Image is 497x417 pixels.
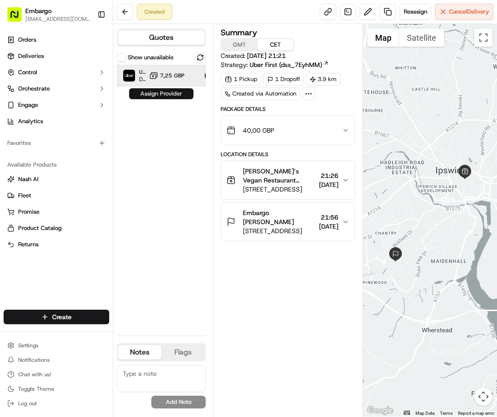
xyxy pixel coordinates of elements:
div: Location Details [221,151,355,158]
button: CET [257,39,294,51]
span: [PERSON_NAME] [28,140,73,148]
button: [EMAIL_ADDRESS][DOMAIN_NAME] [25,15,90,23]
div: 1 Dropoff [263,73,304,86]
span: • [82,165,85,172]
div: 💻 [77,203,84,211]
span: Control [18,68,37,77]
button: Settings [4,339,109,352]
div: Past conversations [9,118,61,125]
div: Available Products [4,158,109,172]
label: Show unavailable [128,53,174,62]
img: 1736555255976-a54dd68f-1ca7-489b-9aae-adbdc363a1c4 [18,141,25,148]
a: 💻API Documentation [73,199,149,215]
span: 40,00 GBP [243,126,274,135]
a: Product Catalog [7,224,106,232]
a: Powered byPylon [64,224,110,231]
button: [PERSON_NAME]’s Vegan Restaurant [PERSON_NAME]'s Restaurant[STREET_ADDRESS]21:26[DATE] [221,161,354,199]
button: Orchestrate [4,81,109,96]
button: Engage [4,98,109,112]
button: 40,00 GBP [221,116,354,145]
span: [DATE] 21:21 [247,52,286,60]
button: Log out [4,397,109,410]
span: Embargo [PERSON_NAME] [243,208,315,226]
span: Reassign [404,8,427,16]
button: Quotes [118,30,205,45]
img: 1736555255976-a54dd68f-1ca7-489b-9aae-adbdc363a1c4 [9,86,25,103]
span: API Documentation [86,202,145,211]
span: Toggle Theme [18,385,54,393]
a: Created via Automation [221,87,300,100]
button: Notes [118,345,161,359]
button: Nash AI [4,172,109,187]
div: Package Details [221,105,355,113]
div: We're available if you need us! [41,96,125,103]
span: Pylon [90,225,110,231]
button: Toggle fullscreen view [474,29,492,47]
span: Uber [GEOGRAPHIC_DATA] [139,68,145,76]
span: [DATE] [319,222,338,231]
button: Chat with us! [4,368,109,381]
span: Orders [18,36,36,44]
button: Keyboard shortcuts [404,411,410,415]
img: Google [365,405,395,417]
button: Returns [4,237,109,252]
div: Favorites [4,136,109,150]
span: Chat with us! [18,371,51,378]
button: Start new chat [154,89,165,100]
button: GMT [221,39,257,51]
span: Log out [18,400,37,407]
span: Promise [18,208,39,216]
a: Returns [7,240,106,249]
img: Nash [9,9,27,27]
button: 7,25 GBP [149,71,184,80]
a: Nash AI [7,175,106,183]
span: Knowledge Base [18,202,69,211]
button: Product Catalog [4,221,109,235]
input: Got a question? Start typing here... [24,58,163,68]
button: Control [4,65,109,80]
span: 7,25 GBP [160,72,184,79]
span: Create [52,312,72,321]
a: Report a map error [458,411,494,416]
span: Analytics [18,117,43,125]
span: Engage [18,101,38,109]
div: 1 Pickup [221,73,261,86]
div: Strategy: [221,60,329,69]
button: Show satellite imagery [399,29,444,47]
button: Notifications [4,354,109,366]
span: Settings [18,342,39,349]
button: Map Data [415,410,434,417]
img: Uber UK [123,70,135,81]
span: Deliveries [18,52,44,60]
button: Show street map [367,29,399,47]
a: Fleet [7,192,106,200]
button: Fleet [4,188,109,203]
span: [PERSON_NAME]’s Vegan Restaurant [PERSON_NAME]'s Restaurant [243,167,315,185]
button: Reassign [400,4,431,20]
span: 21:26 [319,171,338,180]
span: • [75,140,78,148]
span: Fleet [18,192,31,200]
span: Uber First (dss_7EyhMM) [250,60,322,69]
img: Embargo Feedback [9,156,24,171]
span: 23 lip [80,140,95,148]
p: Welcome 👋 [9,36,165,51]
span: Orchestrate [18,85,50,93]
h3: Summary [221,29,257,37]
a: Open this area in Google Maps (opens a new window) [365,405,395,417]
img: 5e9a9d7314ff4150bce227a61376b483.jpg [19,86,35,103]
span: Cancel Delivery [449,8,489,16]
span: 21:56 [319,213,338,222]
img: Liam S. [9,132,24,146]
button: Assign Provider [129,88,193,99]
button: Map camera controls [474,388,492,406]
span: [STREET_ADDRESS] [243,185,315,194]
a: 📗Knowledge Base [5,199,73,215]
a: Uber First (dss_7EyhMM) [250,60,329,69]
a: Terms (opens in new tab) [440,411,453,416]
span: Created: [221,51,286,60]
a: Analytics [4,114,109,129]
div: Start new chat [41,86,149,96]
